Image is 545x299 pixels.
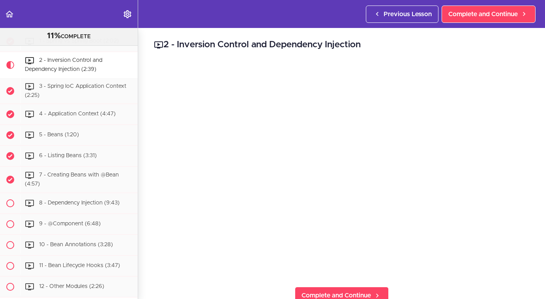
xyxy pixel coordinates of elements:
[39,263,120,268] span: 11 - Bean Lifecycle Hooks (3:47)
[39,132,79,138] span: 5 - Beans (1:20)
[10,31,128,41] div: COMPLETE
[5,9,14,19] svg: Back to course curriculum
[448,9,518,19] span: Complete and Continue
[384,9,432,19] span: Previous Lesson
[39,221,101,227] span: 9 - @Component (6:48)
[39,284,104,289] span: 12 - Other Modules (2:26)
[123,9,132,19] svg: Settings Menu
[366,6,438,23] a: Previous Lesson
[39,111,116,117] span: 4 - Application Context (4:47)
[47,32,61,40] span: 11%
[154,63,529,274] iframe: Video Player
[25,84,126,98] span: 3 - Spring IoC Application Context (2:25)
[39,242,113,247] span: 10 - Bean Annotations (3:28)
[442,6,536,23] a: Complete and Continue
[39,153,97,159] span: 6 - Listing Beans (3:31)
[39,200,120,206] span: 8 - Dependency Injection (9:43)
[154,38,529,52] h2: 2 - Inversion Control and Dependency Injection
[25,173,119,187] span: 7 - Creating Beans with @Bean (4:57)
[25,58,102,72] span: 2 - Inversion Control and Dependency Injection (2:39)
